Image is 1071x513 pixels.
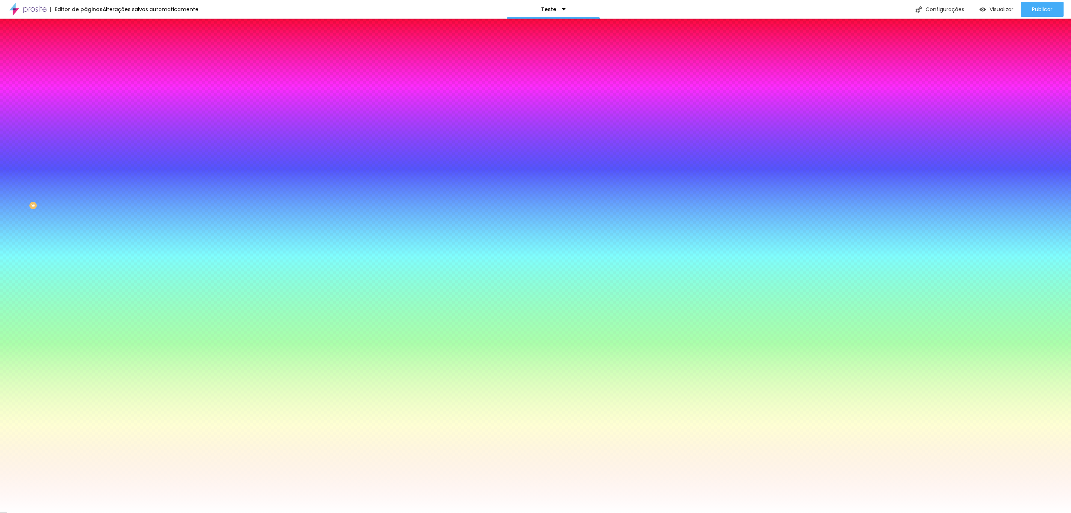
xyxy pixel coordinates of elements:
img: Icone [916,6,922,13]
div: Editor de páginas [50,7,103,12]
div: Alterações salvas automaticamente [103,7,199,12]
span: Publicar [1032,6,1052,12]
p: Teste [541,7,556,12]
img: view-1.svg [980,6,986,13]
span: Visualizar [990,6,1013,12]
button: Visualizar [972,2,1021,17]
button: Publicar [1021,2,1064,17]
